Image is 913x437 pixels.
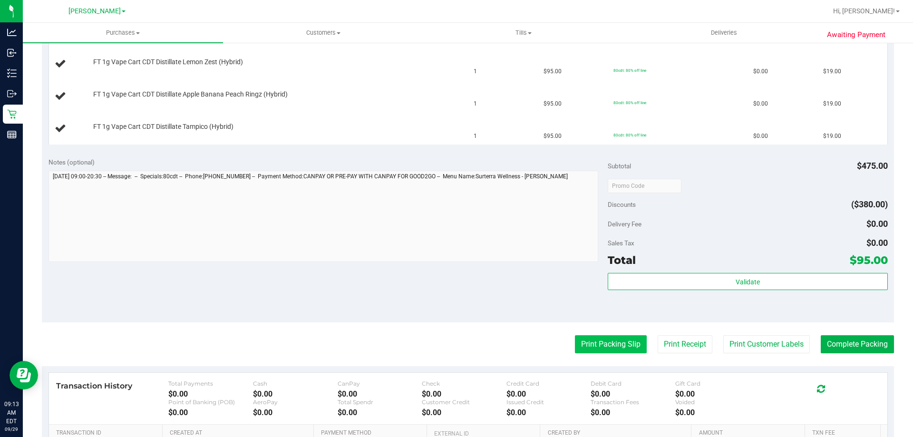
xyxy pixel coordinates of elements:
[474,67,477,76] span: 1
[675,380,760,387] div: Gift Card
[93,122,233,131] span: FT 1g Vape Cart CDT Distillate Tampico (Hybrid)
[7,109,17,119] inline-svg: Retail
[56,429,159,437] a: Transaction ID
[7,68,17,78] inline-svg: Inventory
[608,196,636,213] span: Discounts
[613,133,646,137] span: 80cdt: 80% off line
[23,23,223,43] a: Purchases
[736,278,760,286] span: Validate
[168,380,253,387] div: Total Payments
[68,7,121,15] span: [PERSON_NAME]
[338,380,422,387] div: CanPay
[422,408,506,417] div: $0.00
[4,400,19,426] p: 09:13 AM EDT
[833,7,895,15] span: Hi, [PERSON_NAME]!
[821,335,894,353] button: Complete Packing
[658,335,712,353] button: Print Receipt
[823,67,841,76] span: $19.00
[321,429,423,437] a: Payment Method
[753,99,768,108] span: $0.00
[93,58,243,67] span: FT 1g Vape Cart CDT Distillate Lemon Zest (Hybrid)
[866,219,888,229] span: $0.00
[753,132,768,141] span: $0.00
[544,67,562,76] span: $95.00
[223,29,423,37] span: Customers
[675,408,760,417] div: $0.00
[4,426,19,433] p: 09/29
[7,89,17,98] inline-svg: Outbound
[608,273,887,290] button: Validate
[253,408,338,417] div: $0.00
[223,23,423,43] a: Customers
[823,99,841,108] span: $19.00
[850,253,888,267] span: $95.00
[575,335,647,353] button: Print Packing Slip
[591,389,675,398] div: $0.00
[675,398,760,406] div: Voided
[827,29,885,40] span: Awaiting Payment
[253,380,338,387] div: Cash
[506,389,591,398] div: $0.00
[591,380,675,387] div: Debit Card
[49,158,95,166] span: Notes (optional)
[608,179,681,193] input: Promo Code
[812,429,876,437] a: Txn Fee
[424,29,623,37] span: Tills
[170,429,310,437] a: Created At
[544,132,562,141] span: $95.00
[506,398,591,406] div: Issued Credit
[591,398,675,406] div: Transaction Fees
[168,398,253,406] div: Point of Banking (POB)
[857,161,888,171] span: $475.00
[608,162,631,170] span: Subtotal
[253,389,338,398] div: $0.00
[168,408,253,417] div: $0.00
[423,23,623,43] a: Tills
[338,408,422,417] div: $0.00
[591,408,675,417] div: $0.00
[608,253,636,267] span: Total
[506,408,591,417] div: $0.00
[422,380,506,387] div: Check
[7,130,17,139] inline-svg: Reports
[753,67,768,76] span: $0.00
[338,389,422,398] div: $0.00
[608,239,634,247] span: Sales Tax
[93,90,288,99] span: FT 1g Vape Cart CDT Distillate Apple Banana Peach Ringz (Hybrid)
[422,389,506,398] div: $0.00
[7,48,17,58] inline-svg: Inbound
[7,28,17,37] inline-svg: Analytics
[506,380,591,387] div: Credit Card
[474,132,477,141] span: 1
[23,29,223,37] span: Purchases
[253,398,338,406] div: AeroPay
[168,389,253,398] div: $0.00
[624,23,824,43] a: Deliveries
[823,132,841,141] span: $19.00
[699,429,801,437] a: Amount
[10,361,38,389] iframe: Resource center
[422,398,506,406] div: Customer Credit
[698,29,750,37] span: Deliveries
[474,99,477,108] span: 1
[675,389,760,398] div: $0.00
[608,220,641,228] span: Delivery Fee
[613,68,646,73] span: 80cdt: 80% off line
[613,100,646,105] span: 80cdt: 80% off line
[544,99,562,108] span: $95.00
[866,238,888,248] span: $0.00
[548,429,688,437] a: Created By
[338,398,422,406] div: Total Spendr
[723,335,810,353] button: Print Customer Labels
[851,199,888,209] span: ($380.00)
